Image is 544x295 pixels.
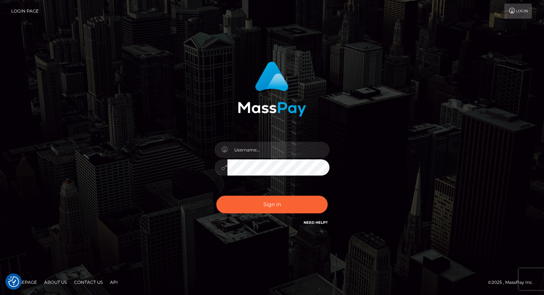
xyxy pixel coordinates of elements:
a: Contact Us [71,277,106,288]
a: Need Help? [304,220,328,225]
a: Homepage [8,277,40,288]
a: About Us [41,277,70,288]
button: Consent Preferences [8,276,19,287]
button: Sign in [216,196,328,213]
div: © 2025 , MassPay Inc. [488,278,539,286]
a: Login [504,4,532,19]
img: Revisit consent button [8,276,19,287]
a: API [107,277,121,288]
input: Username... [227,142,329,158]
img: MassPay Login [238,62,306,117]
a: Login Page [11,4,39,19]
